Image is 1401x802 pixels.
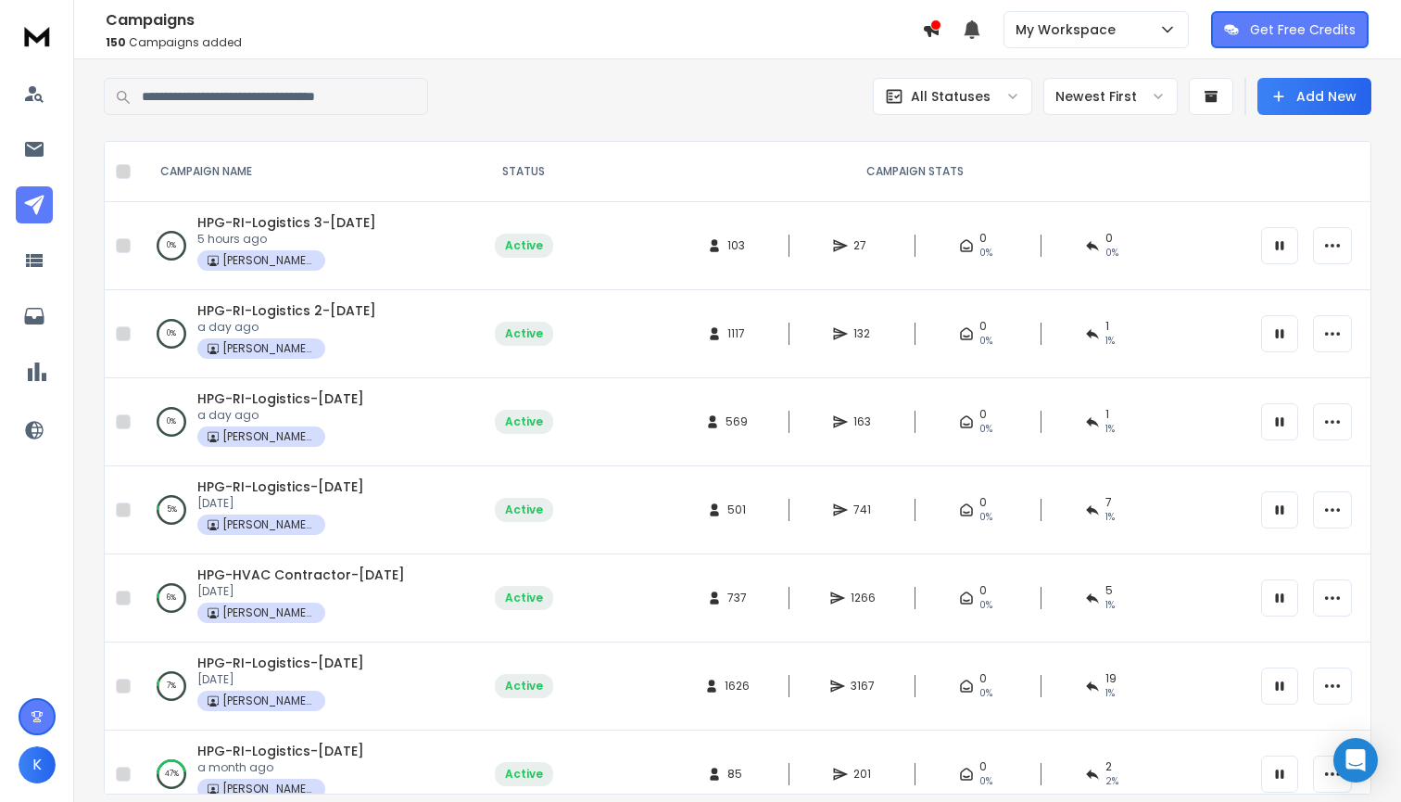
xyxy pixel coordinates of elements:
[197,672,364,687] p: [DATE]
[1043,78,1178,115] button: Newest First
[1105,686,1115,701] span: 1 %
[979,246,992,261] span: 0%
[197,232,376,247] p: 5 hours ago
[727,767,746,782] span: 85
[165,765,179,783] p: 47 %
[106,9,922,32] h1: Campaigns
[197,566,405,584] a: HPG-HVAC Contractor-[DATE]
[979,334,992,349] span: 0%
[222,782,315,796] p: [PERSON_NAME] Property Group
[505,503,543,517] div: Active
[1105,422,1115,437] span: 1 %
[505,326,543,341] div: Active
[197,496,364,511] p: [DATE]
[979,686,992,701] span: 0%
[853,414,872,429] span: 163
[222,605,315,620] p: [PERSON_NAME] Property Group
[222,429,315,444] p: [PERSON_NAME] Property Group
[505,414,543,429] div: Active
[979,671,987,686] span: 0
[1105,319,1109,334] span: 1
[979,759,987,774] span: 0
[197,213,376,232] a: HPG-RI-Logistics 3-[DATE]
[138,202,468,290] td: 0%HPG-RI-Logistics 3-[DATE]5 hours ago[PERSON_NAME] Property Group
[1105,334,1115,349] span: 1 %
[979,774,992,789] span: 0%
[167,677,176,695] p: 7 %
[167,589,176,607] p: 6 %
[853,503,872,517] span: 741
[138,290,468,378] td: 0%HPG-RI-Logistics 2-[DATE]a day ago[PERSON_NAME] Property Group
[505,591,543,605] div: Active
[167,325,176,343] p: 0 %
[197,389,364,408] a: HPG-RI-Logistics-[DATE]
[1105,598,1115,613] span: 1 %
[851,679,875,694] span: 3167
[1105,246,1118,261] span: 0 %
[167,413,176,431] p: 0 %
[979,598,992,613] span: 0%
[138,378,468,466] td: 0%HPG-RI-Logistics-[DATE]a day ago[PERSON_NAME] Property Group
[853,767,872,782] span: 201
[979,319,987,334] span: 0
[167,236,176,255] p: 0 %
[197,654,364,672] a: HPG-RI-Logistics-[DATE]
[222,341,315,356] p: [PERSON_NAME] Property Group
[979,510,992,525] span: 0%
[727,238,746,253] span: 103
[222,253,315,268] p: [PERSON_NAME] Property Group
[726,414,748,429] span: 569
[853,326,872,341] span: 132
[19,746,56,783] button: K
[1105,759,1112,774] span: 2
[1105,671,1117,686] span: 19
[197,742,364,760] a: HPG-RI-Logistics-[DATE]
[505,679,543,694] div: Active
[911,87,991,106] p: All Statuses
[1105,495,1112,510] span: 7
[222,694,315,708] p: [PERSON_NAME] Property Group
[979,231,987,246] span: 0
[1211,11,1369,48] button: Get Free Credits
[1105,583,1113,598] span: 5
[106,34,126,50] span: 150
[1105,231,1113,246] span: 0
[1105,407,1109,422] span: 1
[725,679,750,694] span: 1626
[138,643,468,731] td: 7%HPG-RI-Logistics-[DATE][DATE][PERSON_NAME] Property Group
[138,142,468,202] th: CAMPAIGN NAME
[727,326,746,341] span: 1117
[222,517,315,532] p: [PERSON_NAME] Property Group
[197,760,364,775] p: a month ago
[979,407,987,422] span: 0
[1016,20,1123,39] p: My Workspace
[106,35,922,50] p: Campaigns added
[197,301,376,320] a: HPG-RI-Logistics 2-[DATE]
[138,554,468,643] td: 6%HPG-HVAC Contractor-[DATE][DATE][PERSON_NAME] Property Group
[979,583,987,598] span: 0
[1250,20,1356,39] p: Get Free Credits
[197,584,405,599] p: [DATE]
[851,591,876,605] span: 1266
[505,238,543,253] div: Active
[1333,738,1378,783] div: Open Intercom Messenger
[979,422,992,437] span: 0%
[979,495,987,510] span: 0
[167,501,177,519] p: 5 %
[1105,774,1118,789] span: 2 %
[1257,78,1371,115] button: Add New
[197,477,364,496] a: HPG-RI-Logistics-[DATE]
[853,238,872,253] span: 27
[1105,510,1115,525] span: 1 %
[505,767,543,782] div: Active
[727,503,746,517] span: 501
